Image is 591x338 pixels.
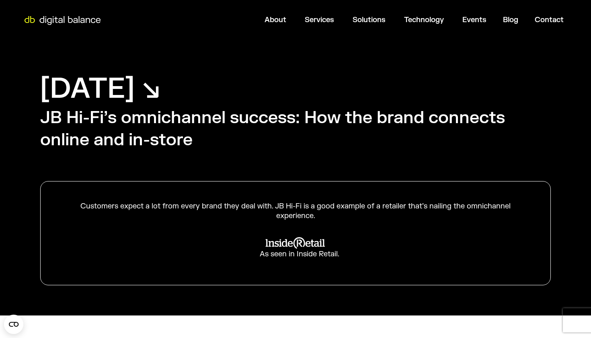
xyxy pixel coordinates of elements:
a: Services [305,15,334,25]
h2: JB Hi-Fi’s omnichannel success: How the brand connects online and in-store [40,107,551,151]
h1: [DATE] ↘︎ [40,70,160,107]
button: Open CMP widget [4,315,23,334]
a: Blog [503,15,518,25]
nav: Menu [106,12,570,28]
img: Digital Balance logo [20,16,105,25]
a: Events [462,15,486,25]
div: As seen in Inside Retail. [252,249,339,259]
a: About [265,15,286,25]
div: Menu Toggle [106,12,570,28]
a: As seen in Inside Retail. [61,231,530,265]
a: Technology [404,15,444,25]
a: Solutions [353,15,386,25]
a: Contact [535,15,564,25]
div: Customers expect a lot from every brand they deal with. JB Hi-Fi is a good example of a retailer ... [61,202,530,221]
